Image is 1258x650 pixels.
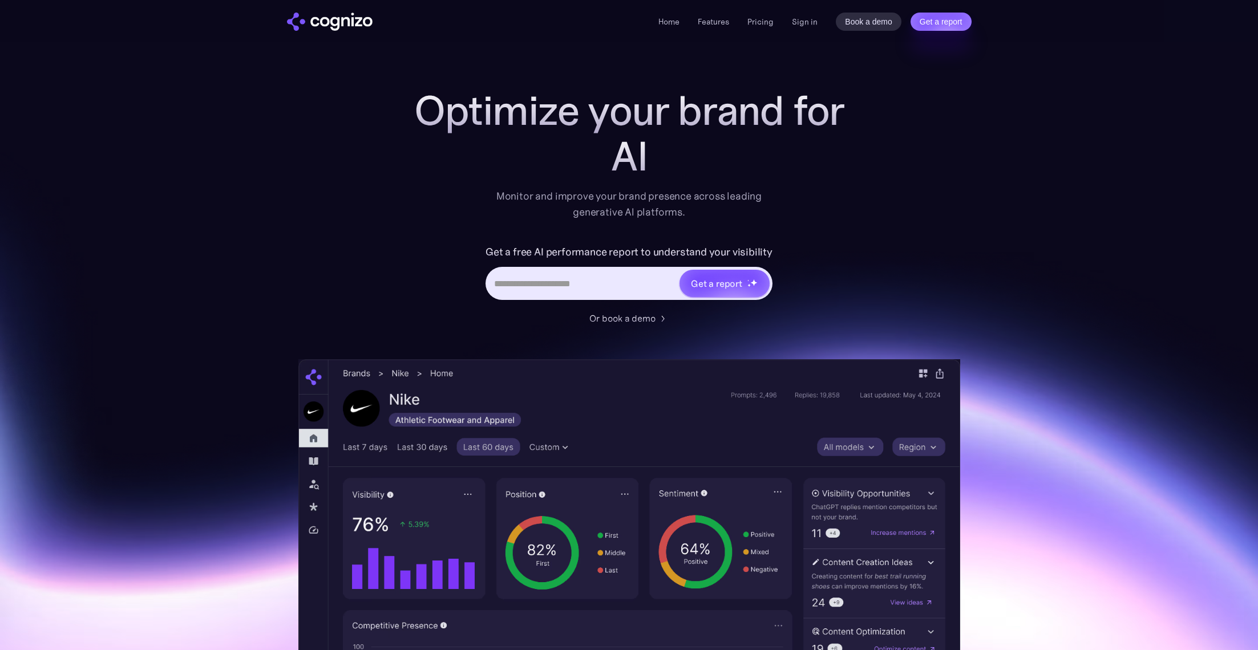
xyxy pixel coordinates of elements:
a: Sign in [792,15,818,29]
a: Get a report [911,13,972,31]
a: Home [658,17,679,27]
label: Get a free AI performance report to understand your visibility [486,243,772,261]
img: star [747,279,749,281]
div: Get a report [691,277,742,290]
a: Get a reportstarstarstar [678,269,771,298]
div: Or book a demo [589,311,656,325]
h1: Optimize your brand for [401,88,857,133]
a: home [287,13,373,31]
img: star [750,279,758,286]
a: Pricing [747,17,774,27]
img: star [747,283,751,287]
div: AI [401,133,857,179]
a: Book a demo [836,13,901,31]
form: Hero URL Input Form [486,243,772,306]
img: cognizo logo [287,13,373,31]
div: Monitor and improve your brand presence across leading generative AI platforms. [489,188,770,220]
a: Features [698,17,729,27]
a: Or book a demo [589,311,669,325]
